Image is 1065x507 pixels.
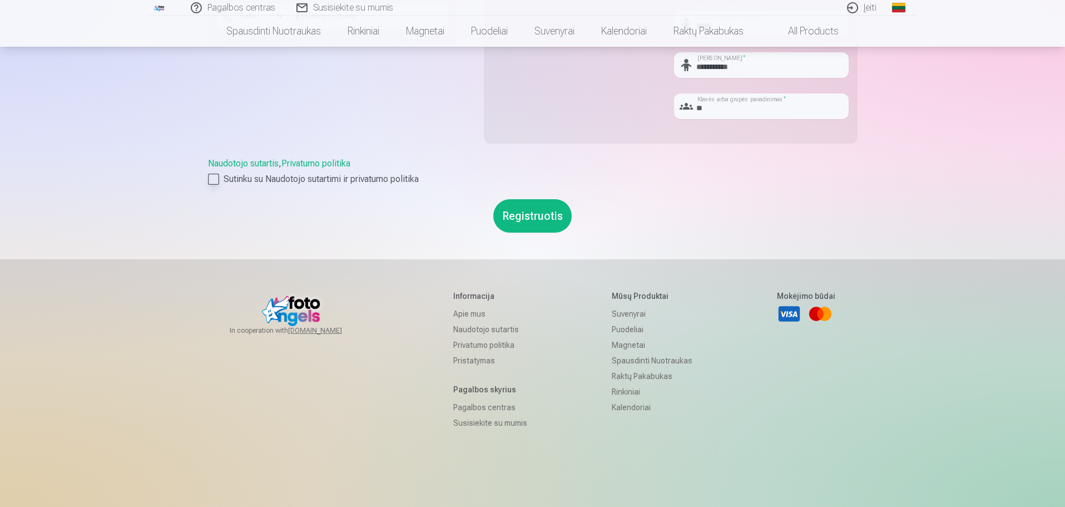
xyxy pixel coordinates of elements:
a: Magnetai [612,337,692,353]
a: Puodeliai [612,322,692,337]
a: Pagalbos centras [453,400,527,415]
img: /fa2 [153,4,166,11]
a: Raktų pakabukas [660,16,757,47]
a: Rinkiniai [334,16,393,47]
h5: Mokėjimo būdai [777,291,835,302]
label: Sutinku su Naudotojo sutartimi ir privatumo politika [208,173,858,186]
h5: Informacija [453,291,527,302]
a: Rinkiniai [612,384,692,400]
a: Apie mus [453,306,527,322]
a: Susisiekite su mumis [453,415,527,431]
a: All products [757,16,852,47]
a: [DOMAIN_NAME] [288,326,369,335]
a: Pristatymas [453,353,527,368]
h5: Pagalbos skyrius [453,384,527,395]
a: Puodeliai [458,16,521,47]
a: Privatumo politika [453,337,527,353]
div: , [208,157,858,186]
a: Visa [777,302,801,326]
a: Suvenyrai [612,306,692,322]
a: Kalendoriai [588,16,660,47]
a: Spausdinti nuotraukas [612,353,692,368]
a: Naudotojo sutartis [208,158,279,169]
a: Naudotojo sutartis [453,322,527,337]
a: Spausdinti nuotraukas [213,16,334,47]
a: Magnetai [393,16,458,47]
a: Kalendoriai [612,400,692,415]
button: Registruotis [493,199,572,233]
span: In cooperation with [230,326,369,335]
h5: Mūsų produktai [612,291,692,302]
a: Suvenyrai [521,16,588,47]
a: Privatumo politika [281,158,350,169]
a: Raktų pakabukas [612,368,692,384]
a: Mastercard [808,302,833,326]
